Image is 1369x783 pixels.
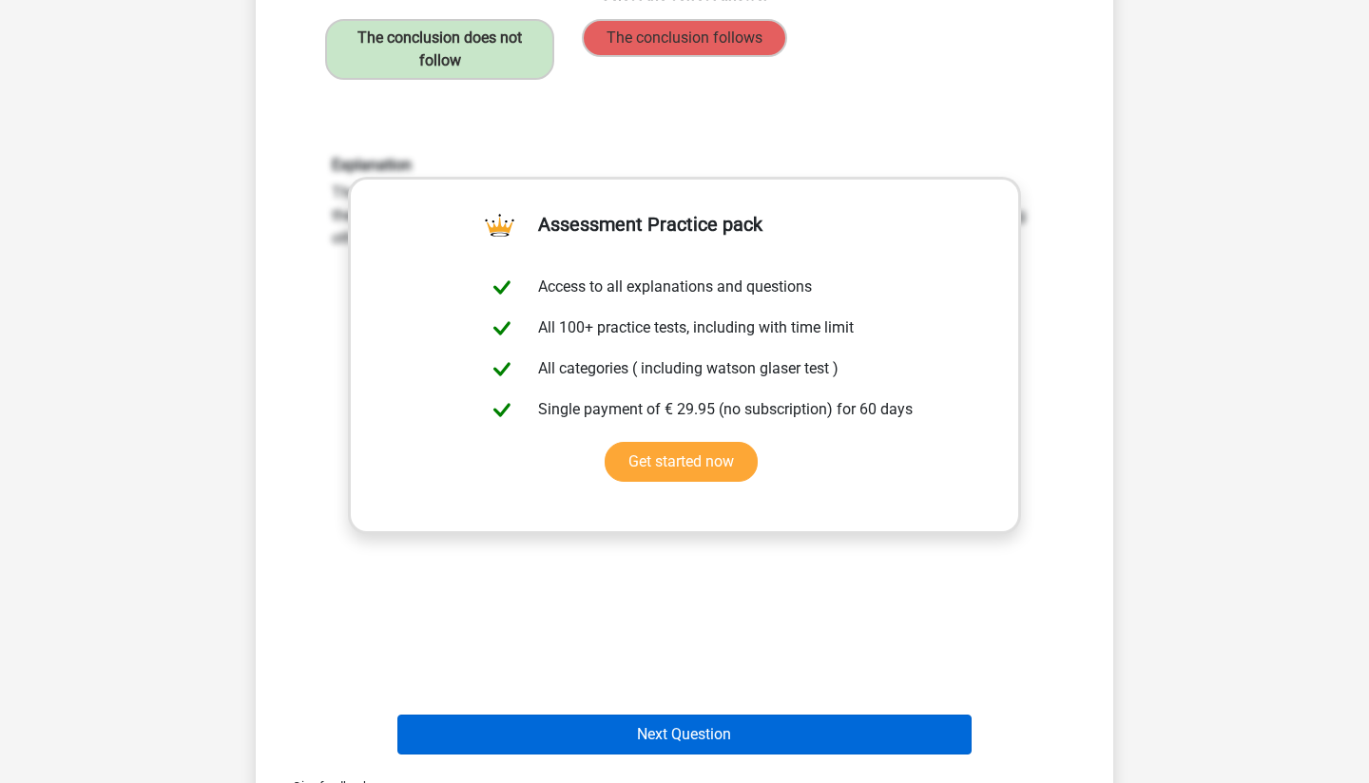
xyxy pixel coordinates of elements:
[332,156,1037,174] h6: Explanation
[582,19,787,57] label: The conclusion follows
[318,156,1051,250] div: The conclusion does not follow. Nothing is stated about how many football players or hockey playe...
[325,19,554,80] label: The conclusion does not follow
[605,442,758,482] a: Get started now
[397,715,973,754] button: Next Question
